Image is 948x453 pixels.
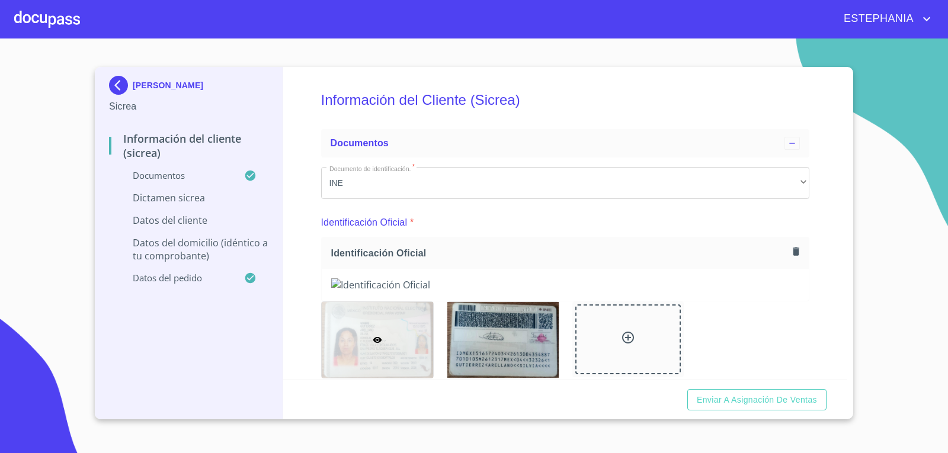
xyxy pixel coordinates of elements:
p: Datos del domicilio (idéntico a tu comprobante) [109,236,268,262]
p: Sicrea [109,99,268,114]
img: Identificación Oficial [331,278,800,291]
p: Documentos [109,169,244,181]
div: Documentos [321,129,810,158]
div: INE [321,167,810,199]
h5: Información del Cliente (Sicrea) [321,76,810,124]
button: Enviar a Asignación de Ventas [687,389,827,411]
span: Documentos [331,138,389,148]
span: Identificación Oficial [331,247,788,259]
img: Identificación Oficial [447,302,559,378]
p: Dictamen Sicrea [109,191,268,204]
span: ESTEPHANIA [835,9,920,28]
p: Identificación Oficial [447,378,558,397]
p: Identificación Oficial [321,216,408,230]
div: [PERSON_NAME] [109,76,268,99]
button: account of current user [835,9,934,28]
p: Datos del cliente [109,214,268,227]
span: Enviar a Asignación de Ventas [697,393,817,407]
img: Docupass spot blue [109,76,133,95]
p: [PERSON_NAME] [133,81,203,90]
p: Identificación Oficial [321,378,433,397]
p: Información del Cliente (Sicrea) [109,131,268,160]
p: Datos del pedido [109,272,244,284]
